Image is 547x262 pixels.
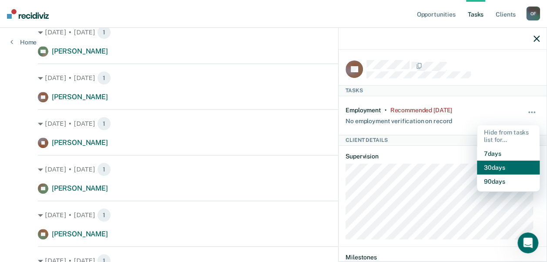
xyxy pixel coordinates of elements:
div: Employment [346,107,381,114]
div: No employment verification on record [346,114,452,125]
div: [DATE] • [DATE] [38,208,509,222]
div: Tasks [339,85,547,96]
dt: Supervision [346,153,540,160]
img: Recidiviz [7,9,49,19]
span: [PERSON_NAME] [52,184,108,192]
div: Client Details [339,135,547,145]
iframe: Intercom live chat [517,232,538,253]
div: [DATE] • [DATE] [38,117,509,131]
span: 1 [97,117,111,131]
span: [PERSON_NAME] [52,138,108,147]
div: [DATE] • [DATE] [38,162,509,176]
span: [PERSON_NAME] [52,47,108,55]
span: [PERSON_NAME] [52,230,108,238]
div: O F [526,7,540,20]
div: Hide from tasks list for... [477,125,540,147]
button: 7 days [477,147,540,161]
a: Home [10,38,37,46]
button: 90 days [477,175,540,188]
div: [DATE] • [DATE] [38,25,509,39]
span: 1 [97,25,111,39]
button: 30 days [477,161,540,175]
span: 1 [97,71,111,85]
span: 1 [97,208,111,222]
div: [DATE] • [DATE] [38,71,509,85]
dt: Milestones [346,254,540,261]
div: Recommended 23 days ago [390,107,452,114]
span: [PERSON_NAME] [52,93,108,101]
span: 1 [97,162,111,176]
div: • [385,107,387,114]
